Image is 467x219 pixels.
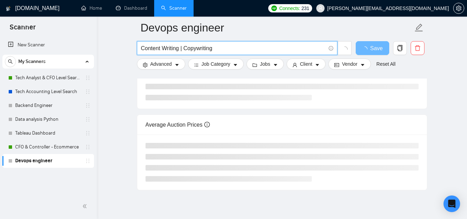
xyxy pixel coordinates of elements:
span: loading [342,46,348,53]
span: holder [85,158,91,164]
a: Tableau Dashboard [15,126,81,140]
span: Save [370,44,383,53]
span: user [292,62,297,67]
a: Data analysis Python [15,112,81,126]
span: Scanner [4,22,41,37]
span: user [318,6,323,11]
button: Save [356,41,389,55]
button: setting [453,3,464,14]
span: holder [85,89,91,94]
a: New Scanner [8,38,88,52]
span: idcard [334,62,339,67]
a: Devops engineer [15,154,81,168]
button: folderJobscaret-down [246,58,284,70]
span: double-left [82,203,89,210]
span: 231 [301,4,309,12]
div: Average Auction Prices [146,115,419,135]
a: Tech Analyst & CFO Level Search [15,71,81,85]
span: holder [85,75,91,81]
span: caret-down [360,62,365,67]
span: caret-down [233,62,238,67]
span: Client [300,60,312,68]
a: dashboardDashboard [116,5,147,11]
span: Connects: [279,4,300,12]
button: delete [411,41,424,55]
span: caret-down [175,62,179,67]
div: Open Intercom Messenger [443,195,460,212]
span: caret-down [315,62,320,67]
span: Jobs [260,60,270,68]
button: copy [393,41,407,55]
a: homeHome [81,5,102,11]
span: holder [85,103,91,108]
span: caret-down [273,62,278,67]
span: edit [414,23,423,32]
span: Vendor [342,60,357,68]
span: holder [85,130,91,136]
span: folder [252,62,257,67]
span: Advanced [150,60,172,68]
a: CFO & Controller - Ecommerce [15,140,81,154]
span: Job Category [202,60,230,68]
span: info-circle [204,122,210,127]
span: loading [362,46,370,52]
a: Backend Engineer [15,99,81,112]
span: holder [85,144,91,150]
a: Tech Accounting Level Search [15,85,81,99]
span: setting [143,62,148,67]
span: holder [85,117,91,122]
span: delete [411,45,424,51]
a: setting [453,6,464,11]
span: setting [454,6,464,11]
button: search [5,56,16,67]
button: userClientcaret-down [287,58,326,70]
li: My Scanners [2,55,94,168]
button: idcardVendorcaret-down [328,58,371,70]
input: Search Freelance Jobs... [141,44,326,53]
a: Reset All [376,60,395,68]
span: search [5,59,16,64]
span: info-circle [329,46,333,51]
span: bars [194,62,199,67]
img: logo [6,3,11,14]
li: New Scanner [2,38,94,52]
span: My Scanners [18,55,46,69]
button: settingAdvancedcaret-down [137,58,185,70]
a: searchScanner [161,5,187,11]
img: upwork-logo.png [271,6,277,11]
button: barsJob Categorycaret-down [188,58,244,70]
input: Scanner name... [141,19,413,36]
span: copy [393,45,407,51]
